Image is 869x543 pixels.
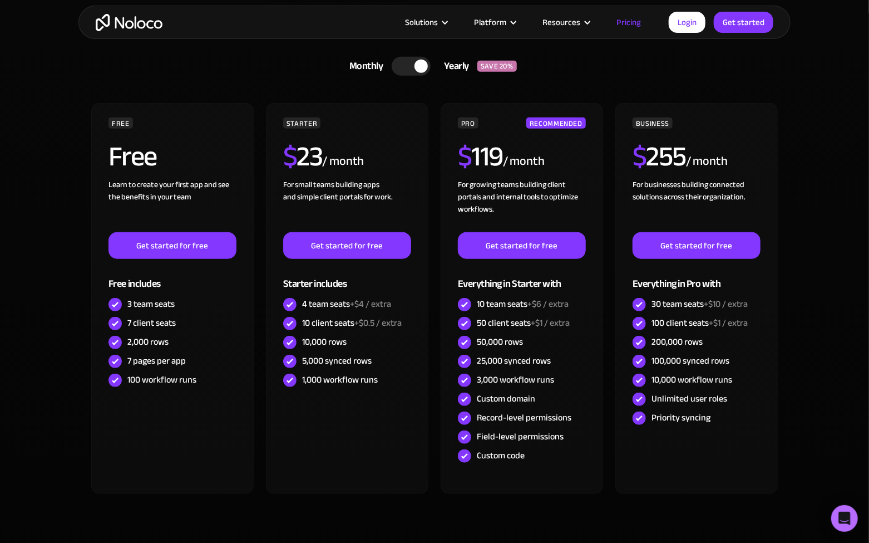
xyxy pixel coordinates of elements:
[474,15,506,30] div: Platform
[302,336,347,348] div: 10,000 rows
[108,259,236,295] div: Free includes
[633,118,673,129] div: BUSINESS
[531,315,570,331] span: +$1 / extra
[686,153,728,170] div: / month
[651,412,710,424] div: Priority syncing
[283,259,411,295] div: Starter includes
[335,58,392,75] div: Monthly
[302,374,378,386] div: 1,000 workflow runs
[458,118,478,129] div: PRO
[458,143,503,170] h2: 119
[477,61,517,72] div: SAVE 20%
[603,15,655,30] a: Pricing
[651,336,703,348] div: 200,000 rows
[477,336,523,348] div: 50,000 rows
[651,317,748,329] div: 100 client seats
[633,143,686,170] h2: 255
[714,12,773,33] a: Get started
[458,130,472,183] span: $
[108,179,236,232] div: Learn to create your first app and see the benefits in your team ‍
[108,118,133,129] div: FREE
[283,130,297,183] span: $
[477,374,554,386] div: 3,000 workflow runs
[302,298,391,310] div: 4 team seats
[477,412,571,424] div: Record-level permissions
[651,374,732,386] div: 10,000 workflow runs
[651,355,729,367] div: 100,000 synced rows
[127,336,169,348] div: 2,000 rows
[458,179,586,232] div: For growing teams building client portals and internal tools to optimize workflows.
[477,298,569,310] div: 10 team seats
[458,259,586,295] div: Everything in Starter with
[529,15,603,30] div: Resources
[477,317,570,329] div: 50 client seats
[633,130,646,183] span: $
[477,355,551,367] div: 25,000 synced rows
[651,298,748,310] div: 30 team seats
[283,179,411,232] div: For small teams building apps and simple client portals for work. ‍
[283,118,320,129] div: STARTER
[322,153,364,170] div: / month
[831,505,858,532] div: Open Intercom Messenger
[96,14,162,31] a: home
[477,393,535,405] div: Custom domain
[709,315,748,331] span: +$1 / extra
[669,12,705,33] a: Login
[405,15,438,30] div: Solutions
[283,232,411,259] a: Get started for free
[704,296,748,312] span: +$10 / extra
[283,143,323,170] h2: 23
[633,232,761,259] a: Get started for free
[108,143,157,170] h2: Free
[302,355,372,367] div: 5,000 synced rows
[431,58,477,75] div: Yearly
[302,317,402,329] div: 10 client seats
[460,15,529,30] div: Platform
[633,179,761,232] div: For businesses building connected solutions across their organization. ‍
[127,374,196,386] div: 100 workflow runs
[526,118,586,129] div: RECOMMENDED
[127,355,186,367] div: 7 pages per app
[651,393,727,405] div: Unlimited user roles
[127,298,175,310] div: 3 team seats
[354,315,402,331] span: +$0.5 / extra
[477,431,564,443] div: Field-level permissions
[127,317,176,329] div: 7 client seats
[108,232,236,259] a: Get started for free
[458,232,586,259] a: Get started for free
[633,259,761,295] div: Everything in Pro with
[527,296,569,312] span: +$6 / extra
[391,15,460,30] div: Solutions
[477,449,525,462] div: Custom code
[542,15,580,30] div: Resources
[350,296,391,312] span: +$4 / extra
[503,153,545,170] div: / month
